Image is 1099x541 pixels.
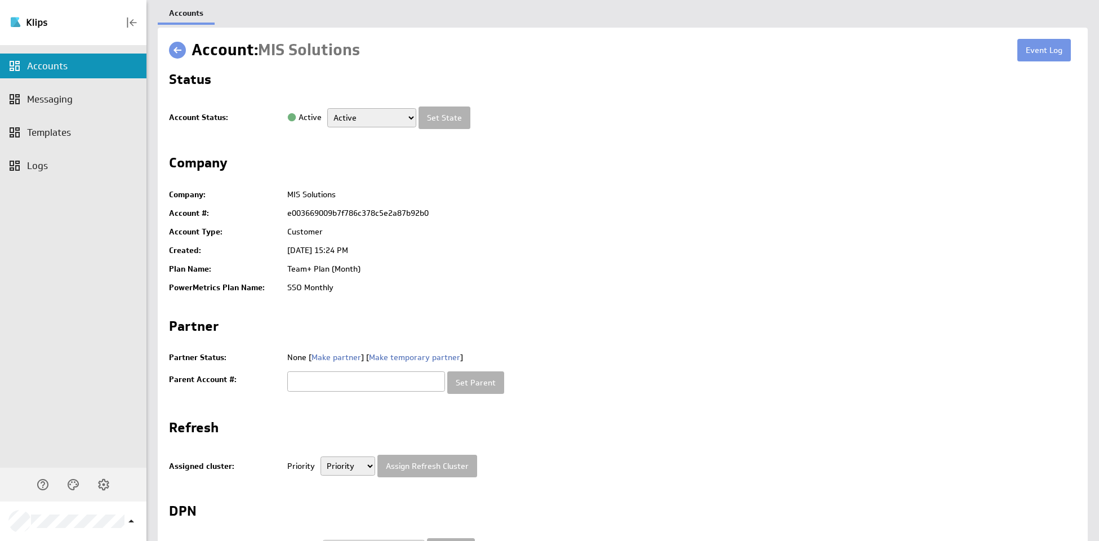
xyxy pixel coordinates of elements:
td: Created: [169,241,282,260]
div: Accounts [27,60,144,72]
a: Make partner [312,352,361,362]
div: Account and settings [94,475,113,494]
h2: DPN [169,504,197,522]
div: Go to Dashboards [10,14,88,32]
td: PowerMetrics Plan Name: [169,278,282,297]
div: Templates [27,126,144,139]
input: Set State [419,107,470,129]
a: Event Log [1017,39,1071,61]
h1: Account: [192,39,360,61]
td: Team+ Plan (Month) [282,260,1076,278]
div: Themes [64,475,83,494]
td: Partner Status: [169,348,282,367]
td: Active [282,102,322,134]
td: Customer [282,223,1076,241]
h2: Refresh [169,421,219,439]
td: None [ ] [ ] [282,348,504,367]
td: e003669009b7f786c378c5e2a87b92b0 [282,204,1076,223]
svg: Themes [66,478,80,491]
h2: Partner [169,320,219,338]
h2: Company [169,156,228,174]
td: Account Status: [169,102,282,134]
td: SSO Monthly [282,278,1076,297]
td: Priority [282,450,315,482]
span: MIS Solutions [258,39,360,60]
h2: Status [169,73,211,91]
div: Collapse [122,13,141,32]
td: [DATE] 15:24 PM [282,241,1076,260]
div: Messaging [27,93,144,105]
input: Assign Refresh Cluster [377,455,477,477]
div: Logs [27,159,144,172]
img: Klipfolio klips logo [10,14,88,32]
td: Parent Account #: [169,367,282,398]
td: Assigned cluster: [169,450,282,482]
td: Account Type: [169,223,282,241]
td: MIS Solutions [282,185,1076,204]
div: Help [33,475,52,494]
td: Company: [169,185,282,204]
td: Plan Name: [169,260,282,278]
td: Account #: [169,204,282,223]
input: Set Parent [447,371,504,394]
a: Make temporary partner [369,352,460,362]
svg: Account and settings [97,478,110,491]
